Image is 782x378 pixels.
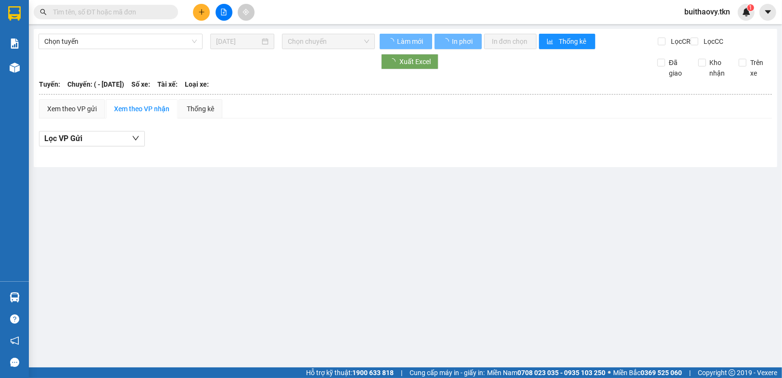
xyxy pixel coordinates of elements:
span: In phơi [452,36,474,47]
span: question-circle [10,314,19,324]
span: Loại xe: [185,79,209,90]
span: Lọc CR [667,36,692,47]
div: Xem theo VP gửi [47,104,97,114]
sup: 1 [747,4,754,11]
span: bar-chart [547,38,555,46]
button: Lọc VP Gửi [39,131,145,146]
span: message [10,358,19,367]
button: Làm mới [380,34,432,49]
span: file-add [220,9,227,15]
b: Tuyến: [39,80,60,88]
span: copyright [729,369,735,376]
span: Lọc CC [700,36,725,47]
button: caret-down [759,4,776,21]
span: Cung cấp máy in - giấy in: [410,367,485,378]
span: ⚪️ [608,371,611,375]
img: logo-vxr [8,6,21,21]
button: file-add [216,4,232,21]
span: plus [198,9,205,15]
button: In phơi [435,34,482,49]
span: Hỗ trợ kỹ thuật: [306,367,394,378]
input: Tìm tên, số ĐT hoặc mã đơn [53,7,167,17]
span: Thống kê [559,36,588,47]
strong: 0708 023 035 - 0935 103 250 [517,369,605,377]
button: Xuất Excel [381,54,438,69]
span: Miền Bắc [613,367,682,378]
span: | [401,367,402,378]
span: Trên xe [746,57,772,78]
span: Lọc VP Gửi [44,132,82,144]
button: plus [193,4,210,21]
div: Xem theo VP nhận [114,104,169,114]
span: 1 [749,4,752,11]
span: Chuyến: ( - [DATE]) [67,79,124,90]
strong: 1900 633 818 [352,369,394,377]
img: solution-icon [10,39,20,49]
span: buithaovy.tkn [677,6,738,18]
span: Số xe: [131,79,150,90]
span: search [40,9,47,15]
span: notification [10,336,19,345]
span: loading [442,38,450,45]
span: Đã giao [665,57,691,78]
span: Tài xế: [157,79,178,90]
strong: 0369 525 060 [641,369,682,377]
button: aim [238,4,255,21]
button: bar-chartThống kê [539,34,595,49]
img: warehouse-icon [10,292,20,302]
span: Làm mới [397,36,424,47]
span: caret-down [764,8,772,16]
span: Miền Nam [487,367,605,378]
span: down [132,134,140,142]
span: | [689,367,691,378]
span: Chọn chuyến [288,34,369,49]
div: Thống kê [187,104,214,114]
span: Chọn tuyến [44,34,197,49]
input: 13/09/2025 [216,36,260,47]
button: In đơn chọn [484,34,537,49]
span: loading [387,38,396,45]
span: aim [243,9,249,15]
img: warehouse-icon [10,63,20,73]
span: Kho nhận [706,57,732,78]
img: icon-new-feature [742,8,751,16]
